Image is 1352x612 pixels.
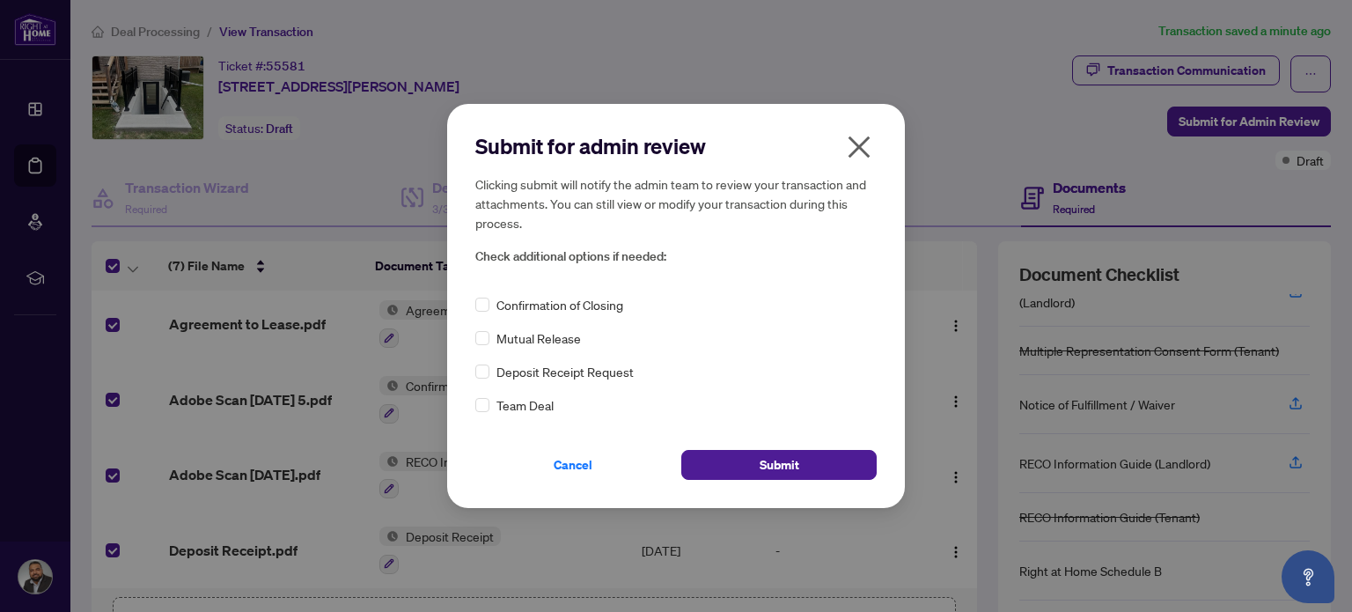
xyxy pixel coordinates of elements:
[496,362,634,381] span: Deposit Receipt Request
[681,450,877,480] button: Submit
[475,174,877,232] h5: Clicking submit will notify the admin team to review your transaction and attachments. You can st...
[554,451,592,479] span: Cancel
[475,132,877,160] h2: Submit for admin review
[496,395,554,415] span: Team Deal
[760,451,799,479] span: Submit
[475,247,877,267] span: Check additional options if needed:
[475,450,671,480] button: Cancel
[496,295,623,314] span: Confirmation of Closing
[496,328,581,348] span: Mutual Release
[1282,550,1334,603] button: Open asap
[845,133,873,161] span: close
